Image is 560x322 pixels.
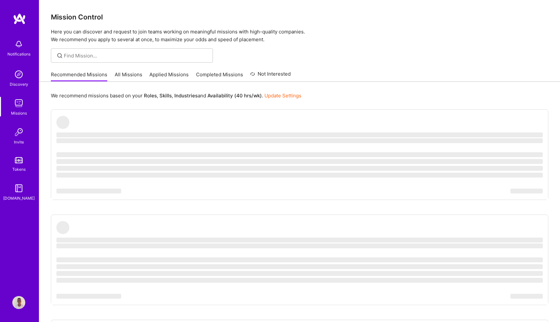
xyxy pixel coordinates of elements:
[144,93,157,99] b: Roles
[149,71,189,82] a: Applied Missions
[196,71,243,82] a: Completed Missions
[207,93,262,99] b: Availability (40 hrs/wk)
[14,139,24,145] div: Invite
[3,195,35,202] div: [DOMAIN_NAME]
[250,70,291,82] a: Not Interested
[12,68,25,81] img: discovery
[56,52,64,59] i: icon SearchGrey
[15,157,23,163] img: tokens
[12,97,25,110] img: teamwork
[12,296,25,309] img: User Avatar
[51,28,548,43] p: Here you can discover and request to join teams working on meaningful missions with high-quality ...
[11,296,27,309] a: User Avatar
[13,13,26,25] img: logo
[64,52,208,59] input: Find Mission...
[12,126,25,139] img: Invite
[51,71,107,82] a: Recommended Missions
[10,81,28,88] div: Discovery
[12,166,26,173] div: Tokens
[174,93,198,99] b: Industries
[51,92,301,99] p: We recommend missions based on your , , and .
[51,13,548,21] h3: Mission Control
[264,93,301,99] a: Update Settings
[11,110,27,117] div: Missions
[12,182,25,195] img: guide book
[115,71,142,82] a: All Missions
[12,38,25,51] img: bell
[159,93,172,99] b: Skills
[7,51,30,57] div: Notifications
